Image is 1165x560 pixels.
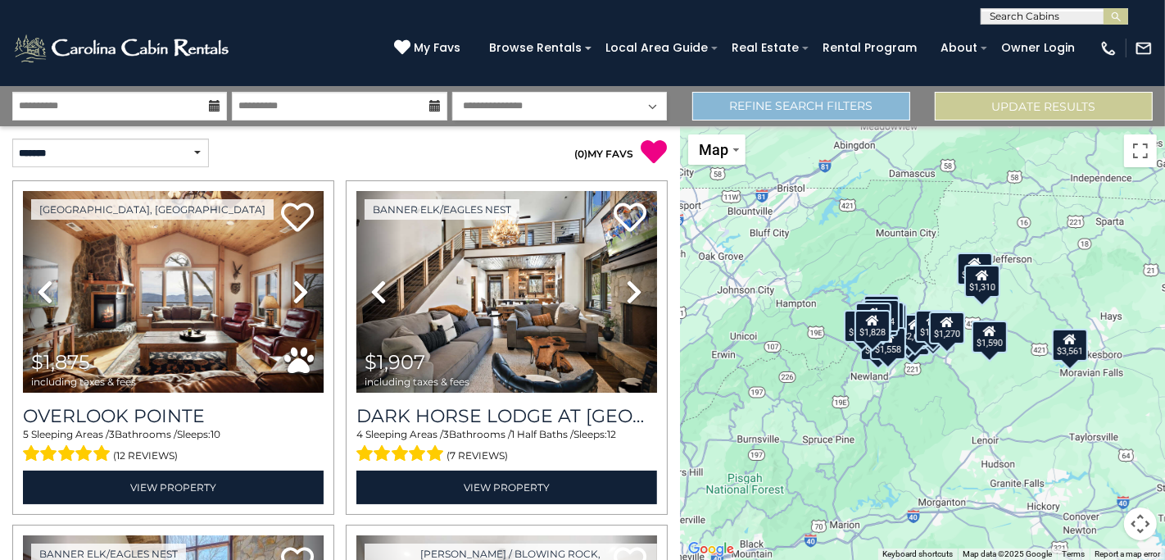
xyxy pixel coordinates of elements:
img: phone-regular-white.png [1099,39,1117,57]
a: (0)MY FAVS [575,148,634,160]
div: Sleeping Areas / Bathrooms / Sleeps: [356,427,657,467]
img: thumbnail_163477009.jpeg [23,191,324,393]
a: Terms (opens in new tab) [1062,549,1085,558]
div: $2,325 [894,322,930,355]
a: Add to favorites [614,201,647,236]
span: 1 Half Baths / [511,428,573,440]
img: thumbnail_164375639.jpeg [356,191,657,393]
img: mail-regular-white.png [1135,39,1153,57]
span: My Favs [414,39,460,57]
span: 4 [356,428,363,440]
span: 3 [443,428,449,440]
a: Rental Program [814,35,925,61]
a: View Property [23,471,324,504]
a: Overlook Pointe [23,405,324,427]
a: View Property [356,471,657,504]
a: Add to favorites [281,201,314,236]
a: Report a map error [1095,549,1160,558]
img: White-1-2.png [12,32,233,65]
button: Keyboard shortcuts [882,549,953,560]
span: 12 [607,428,616,440]
h3: Dark Horse Lodge at Eagles Nest [356,405,657,427]
div: $1,310 [914,309,950,342]
a: Open this area in Google Maps (opens a new window) [684,539,738,560]
div: $1,270 [929,311,965,344]
span: Map [700,141,729,158]
div: Sleeping Areas / Bathrooms / Sleeps: [23,427,324,467]
div: $1,484 [860,328,896,361]
span: 0 [578,148,585,160]
div: $1,033 [868,301,904,334]
span: $1,875 [31,350,90,374]
span: including taxes & fees [365,376,469,387]
div: $2,660 [897,314,933,347]
a: Owner Login [993,35,1083,61]
a: Banner Elk/Eagles Nest [365,199,519,220]
button: Update Results [935,92,1153,121]
a: Browse Rentals [481,35,590,61]
span: ( ) [575,148,588,160]
div: $1,828 [854,309,891,342]
button: Change map style [688,134,746,165]
button: Map camera controls [1124,508,1157,540]
span: Map data ©2025 Google [963,549,1052,558]
a: Real Estate [723,35,807,61]
a: Dark Horse Lodge at [GEOGRAPHIC_DATA] [356,405,657,427]
a: Local Area Guide [597,35,716,61]
div: $861 [865,294,895,326]
img: Google [684,539,738,560]
div: $1,907 [855,303,891,335]
span: 5 [23,428,29,440]
div: $1,558 [869,326,905,359]
span: 3 [109,428,115,440]
div: $3,561 [1052,328,1088,361]
span: (7 reviews) [447,445,508,467]
span: (12 reviews) [114,445,179,467]
span: including taxes & fees [31,376,136,387]
div: $1,444 [864,298,900,331]
button: Toggle fullscreen view [1124,134,1157,167]
div: $1,590 [972,321,1008,353]
a: My Favs [394,39,465,57]
a: Refine Search Filters [692,92,910,121]
a: About [932,35,986,61]
div: $1,310 [964,265,1000,298]
span: 10 [211,428,220,440]
div: $1,583 [844,310,880,343]
div: $1,120 [957,252,993,285]
span: $1,907 [365,350,425,374]
a: [GEOGRAPHIC_DATA], [GEOGRAPHIC_DATA] [31,199,274,220]
div: $2,482 [891,316,927,348]
div: $1,999 [864,295,900,328]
